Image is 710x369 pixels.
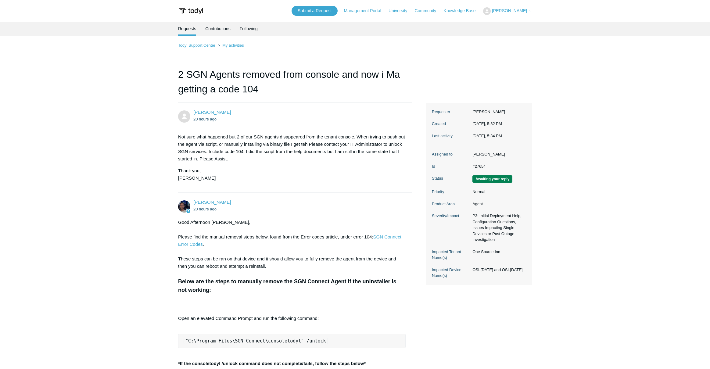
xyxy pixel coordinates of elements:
img: Todyl Support Center Help Center home page [178,5,204,17]
li: Todyl Support Center [178,43,217,48]
a: [PERSON_NAME] [193,109,231,115]
time: 08/25/2025, 17:32 [193,117,217,121]
span: Matthew Martin [193,109,231,115]
dd: Normal [469,189,526,195]
button: [PERSON_NAME] [483,7,532,15]
a: University [389,8,413,14]
time: 08/25/2025, 17:34 [193,207,217,211]
a: SGN Connect Error Codes [178,234,401,247]
dt: Id [432,163,469,170]
time: 08/25/2025, 17:34 [472,134,502,138]
dd: [PERSON_NAME] [469,109,526,115]
a: Todyl Support Center [178,43,215,48]
span: We are waiting for you to respond [472,175,512,183]
a: [PERSON_NAME] [193,199,231,205]
span: [PERSON_NAME] [492,8,527,13]
dd: [PERSON_NAME] [469,151,526,157]
li: Requests [178,22,196,36]
dt: Status [432,175,469,181]
dt: Last activity [432,133,469,139]
dt: Assigned to [432,151,469,157]
a: Management Portal [344,8,387,14]
dd: P3: Initial Deployment Help, Configuration Questions, Issues Impacting Single Devices or Past Out... [469,213,526,243]
dt: Priority [432,189,469,195]
p: Thank you, [PERSON_NAME] [178,167,406,182]
dt: Requester [432,109,469,115]
span: Connor Davis [193,199,231,205]
dd: OSI-[DATE] and OSI-[DATE] [469,267,526,273]
dt: Impacted Device Name(s) [432,267,469,279]
a: Community [415,8,443,14]
p: Not sure what happened but 2 of our SGN agents disappeared from the tenant console. When trying t... [178,133,406,163]
strong: Below are the steps to manually remove the SGN Connect Agent if the uninstaller is not working: [178,278,396,293]
h1: 2 SGN Agents removed from console and now i Ma getting a code 104 [178,67,412,103]
time: 08/25/2025, 17:32 [472,121,502,126]
a: Following [240,22,258,36]
a: Submit a Request [292,6,338,16]
a: My activities [222,43,244,48]
dt: Created [432,121,469,127]
dt: Severity/Impact [432,213,469,219]
li: My activities [217,43,244,48]
a: Contributions [205,22,231,36]
strong: *If the consoletodyl /unlock command does not complete/fails, follow the steps below* [178,361,366,366]
dd: One Source Inc [469,249,526,255]
a: Knowledge Base [444,8,482,14]
dd: Agent [469,201,526,207]
dd: #27654 [469,163,526,170]
code: "C:\Program Files\SGN Connect\consoletodyl" /unlock [184,338,328,344]
dt: Impacted Tenant Name(s) [432,249,469,261]
dt: Product Area [432,201,469,207]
